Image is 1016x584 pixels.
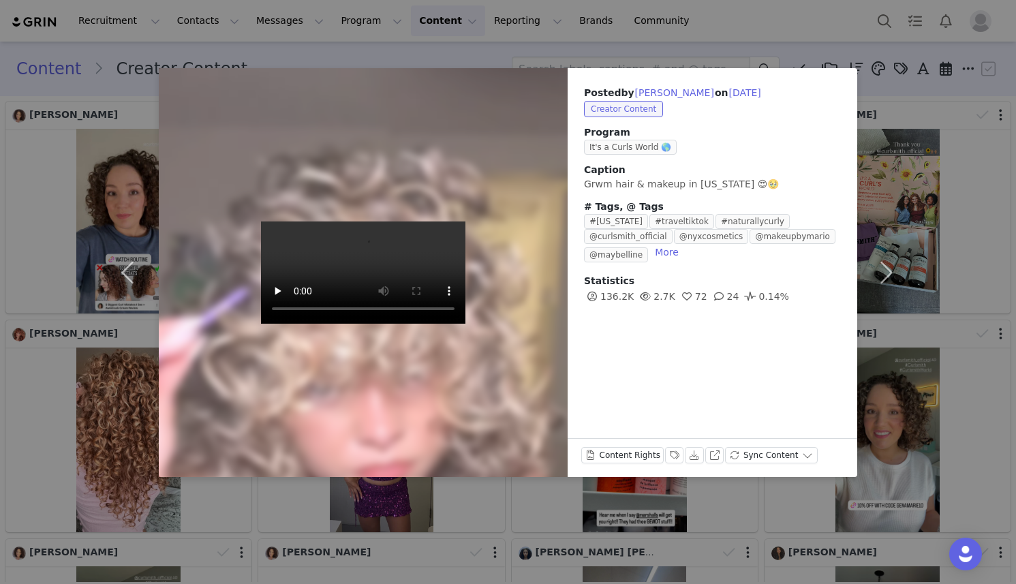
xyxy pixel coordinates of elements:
[637,291,675,302] span: 2.7K
[649,214,714,229] span: #traveltiktok
[584,125,841,140] span: Program
[584,291,634,302] span: 136.2K
[674,229,749,244] span: @nyxcosmetics
[584,87,762,98] span: Posted on
[750,229,835,244] span: @makeupbymario
[725,447,818,463] button: Sync Content
[584,275,634,286] span: Statistics
[649,244,684,260] button: More
[584,101,663,117] span: Creator Content
[584,229,673,244] span: @curlsmith_official
[728,84,761,101] button: [DATE]
[584,247,648,262] span: @maybelline
[634,84,715,101] button: [PERSON_NAME]
[584,214,648,229] span: #[US_STATE]
[679,291,707,302] span: 72
[715,214,790,229] span: #naturallycurly
[584,201,664,212] span: # Tags, @ Tags
[581,447,664,463] button: Content Rights
[621,87,714,98] span: by
[742,291,788,302] span: 0.14%
[949,538,982,570] div: Open Intercom Messenger
[584,179,779,189] span: Grwm hair & makeup in [US_STATE] 😍🥹
[711,291,739,302] span: 24
[584,141,682,152] a: It's a Curls World 🌎
[584,164,626,175] span: Caption
[584,140,677,155] span: It's a Curls World 🌎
